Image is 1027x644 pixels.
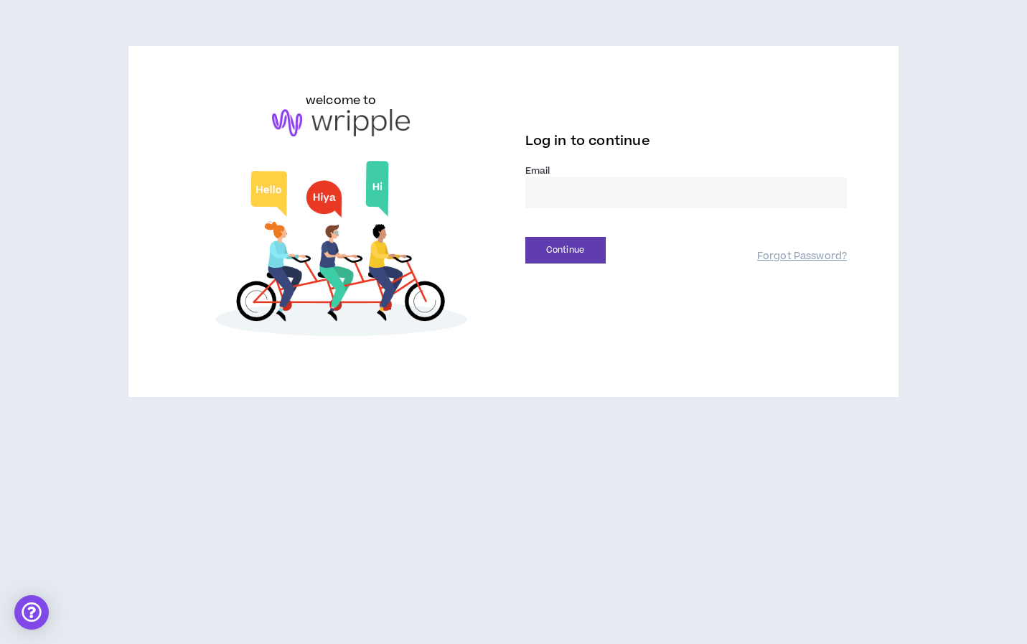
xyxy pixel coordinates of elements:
[525,164,848,177] label: Email
[14,595,49,630] div: Open Intercom Messenger
[180,151,502,351] img: Welcome to Wripple
[525,237,606,263] button: Continue
[306,92,377,109] h6: welcome to
[525,132,650,150] span: Log in to continue
[757,250,847,263] a: Forgot Password?
[272,109,410,136] img: logo-brand.png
